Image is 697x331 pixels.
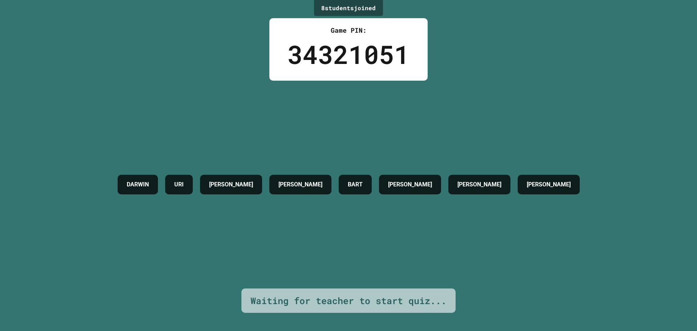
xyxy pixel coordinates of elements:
[527,180,571,189] h4: [PERSON_NAME]
[288,25,409,35] div: Game PIN:
[127,180,149,189] h4: DARWIN
[278,180,322,189] h4: [PERSON_NAME]
[388,180,432,189] h4: [PERSON_NAME]
[209,180,253,189] h4: [PERSON_NAME]
[174,180,184,189] h4: URI
[288,35,409,73] div: 34321051
[250,294,447,308] div: Waiting for teacher to start quiz...
[348,180,363,189] h4: BART
[457,180,501,189] h4: [PERSON_NAME]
